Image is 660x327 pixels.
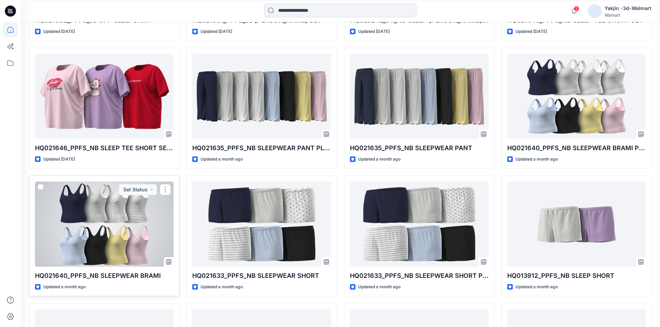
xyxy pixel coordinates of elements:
a: HQ021635_PPFS_NB SLEEPWEAR PANT [350,54,489,139]
p: Updated [DATE] [43,156,75,163]
p: Updated a month ago [516,283,558,291]
p: HQ021633_PPFS_NB SLEEPWEAR SHORT [192,271,331,281]
p: Updated a month ago [516,156,558,163]
a: HQ021640_PPFS_NB SLEEPWEAR BRAMI [35,181,174,267]
p: Updated a month ago [43,283,86,291]
p: Updated [DATE] [43,28,75,35]
p: Updated a month ago [358,156,401,163]
p: Updated [DATE] [201,28,232,35]
p: Updated [DATE] [358,28,390,35]
p: HQ021646_PPFS_NB SLEEP TEE SHORT SET PLUS [35,143,174,153]
p: HQ021640_PPFS_NB SLEEPWEAR BRAMI PLUS [507,143,646,153]
p: Updated a month ago [201,283,243,291]
p: Updated a month ago [358,283,401,291]
div: Yakjin -3d-Walmart [605,4,651,12]
a: HQ021633_PPFS_NB SLEEPWEAR SHORT [192,181,331,267]
a: HQ021633_PPFS_NB SLEEPWEAR SHORT PLUS [350,181,489,267]
p: HQ021635_PPFS_NB SLEEPWEAR PANT [350,143,489,153]
p: HQ013912_PPFS_NB SLEEP SHORT [507,271,646,281]
p: Updated [DATE] [516,28,547,35]
a: HQ021640_PPFS_NB SLEEPWEAR BRAMI PLUS [507,54,646,139]
p: HQ021640_PPFS_NB SLEEPWEAR BRAMI [35,271,174,281]
a: HQ021635_PPFS_NB SLEEPWEAR PANT PLUS [192,54,331,139]
div: Walmart [605,12,651,18]
a: HQ013912_PPFS_NB SLEEP SHORT [507,181,646,267]
p: HQ021635_PPFS_NB SLEEPWEAR PANT PLUS [192,143,331,153]
a: HQ021646_PPFS_NB SLEEP TEE SHORT SET PLUS [35,54,174,139]
img: avatar [588,4,602,18]
p: Updated a month ago [201,156,243,163]
p: HQ021633_PPFS_NB SLEEPWEAR SHORT PLUS [350,271,489,281]
span: 2 [574,6,579,11]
